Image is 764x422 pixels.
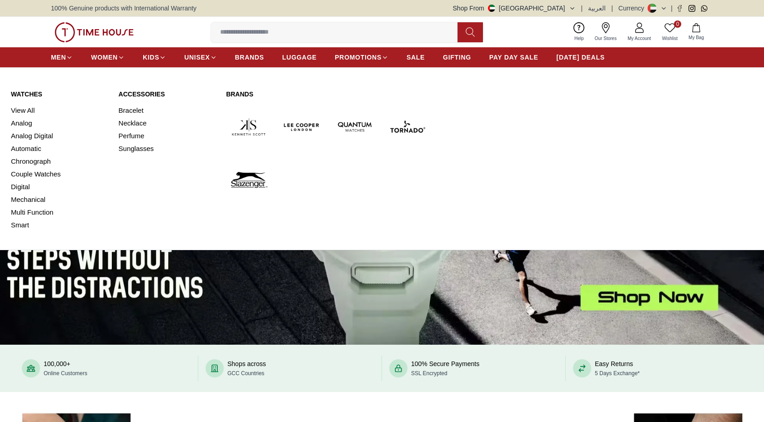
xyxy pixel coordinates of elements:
span: SSL Encrypted [411,370,447,377]
span: My Bag [685,34,708,41]
span: WOMEN [91,53,118,62]
a: Help [569,20,589,44]
a: Chronograph [11,155,108,168]
span: GIFTING [443,53,471,62]
button: Shop From[GEOGRAPHIC_DATA] [453,4,576,13]
a: Bracelet [119,104,216,117]
span: PAY DAY SALE [489,53,538,62]
a: Automatic [11,142,108,155]
span: | [671,4,673,13]
img: ... [55,22,134,42]
a: GIFTING [443,49,471,65]
button: العربية [588,4,606,13]
a: Couple Watches [11,168,108,181]
a: PAY DAY SALE [489,49,538,65]
a: PROMOTIONS [335,49,388,65]
span: | [611,4,613,13]
span: BRANDS [235,53,264,62]
span: Online Customers [44,370,87,377]
img: Slazenger [226,157,271,202]
span: | [581,4,583,13]
a: Brands [226,90,430,99]
span: KIDS [143,53,159,62]
a: SALE [407,49,425,65]
a: Smart [11,219,108,231]
a: View All [11,104,108,117]
a: WOMEN [91,49,125,65]
span: MEN [51,53,66,62]
span: 0 [674,20,681,28]
span: 5 Days Exchange* [595,370,640,377]
span: 100% Genuine products with International Warranty [51,4,196,13]
img: Kenneth Scott [226,104,271,150]
img: Quantum [332,104,377,150]
span: UNISEX [184,53,210,62]
div: Currency [618,4,648,13]
span: SALE [407,53,425,62]
a: UNISEX [184,49,216,65]
a: Analog Digital [11,130,108,142]
div: Shops across [227,359,266,377]
a: MEN [51,49,73,65]
a: [DATE] DEALS [557,49,605,65]
img: Tornado [385,104,430,150]
span: GCC Countries [227,370,264,377]
div: Easy Returns [595,359,640,377]
span: Wishlist [658,35,681,42]
span: PROMOTIONS [335,53,382,62]
a: Mechanical [11,193,108,206]
span: LUGGAGE [282,53,317,62]
div: 100,000+ [44,359,87,377]
a: Analog [11,117,108,130]
span: [DATE] DEALS [557,53,605,62]
a: 0Wishlist [657,20,683,44]
a: Necklace [119,117,216,130]
span: Help [571,35,588,42]
a: Our Stores [589,20,622,44]
span: Our Stores [591,35,620,42]
img: United Arab Emirates [488,5,495,12]
span: My Account [624,35,655,42]
a: Multi Function [11,206,108,219]
a: Whatsapp [701,5,708,12]
a: Sunglasses [119,142,216,155]
a: Instagram [689,5,695,12]
a: Facebook [676,5,683,12]
a: Accessories [119,90,216,99]
a: Watches [11,90,108,99]
button: My Bag [683,21,709,43]
div: 100% Secure Payments [411,359,479,377]
a: BRANDS [235,49,264,65]
a: KIDS [143,49,166,65]
img: Lee Cooper [279,104,324,150]
a: Perfume [119,130,216,142]
a: Digital [11,181,108,193]
a: LUGGAGE [282,49,317,65]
